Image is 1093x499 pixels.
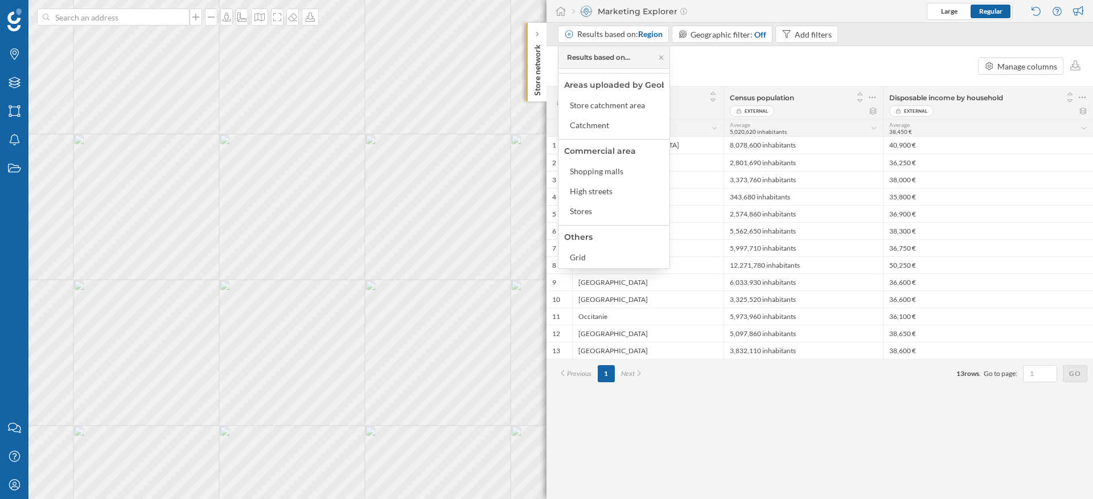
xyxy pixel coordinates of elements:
div: 38,650 € [883,325,1093,342]
span: 10 [552,295,560,304]
span: 8 [552,261,556,270]
input: 1 [1026,368,1054,379]
span: Disposable income by household [889,93,1003,102]
div: 36,250 € [883,154,1093,171]
div: 3,373,760 inhabitants [724,171,883,188]
span: # [552,98,566,108]
img: explorer.svg [581,6,592,17]
span: Region [638,29,663,39]
div: 12,271,780 inhabitants [724,256,883,273]
span: Support [24,8,65,18]
div: [GEOGRAPHIC_DATA] [572,273,724,291]
span: 6 [552,227,556,236]
div: Results based on… [567,52,630,63]
div: 8,078,600 inhabitants [724,137,883,154]
div: 3,832,110 inhabitants [724,342,883,359]
span: 9 [552,278,556,287]
div: 38,000 € [883,171,1093,188]
p: Store network [532,40,543,96]
span: 5,020,620 inhabitants [730,128,787,135]
div: Areas uploaded by GeoblinkRetail [564,80,706,90]
div: 5,097,860 inhabitants [724,325,883,342]
div: Occitanie [572,308,724,325]
div: 36,100 € [883,308,1093,325]
span: 7 [552,244,556,253]
div: 38,300 € [883,222,1093,239]
span: 13 [956,369,964,378]
div: [GEOGRAPHIC_DATA] [572,325,724,342]
span: Average [889,121,910,128]
div: 35,800 € [883,188,1093,205]
div: 5,997,710 inhabitants [724,239,883,256]
span: Go to page: [984,369,1017,379]
div: 2,801,690 inhabitants [724,154,883,171]
span: External [904,105,927,117]
div: 50,250 € [883,256,1093,273]
span: Average [730,121,750,128]
div: 5,562,650 inhabitants [724,222,883,239]
div: [GEOGRAPHIC_DATA] [572,342,724,359]
div: Commercial area [564,146,636,156]
span: rows [964,369,979,378]
span: Regular [979,7,1002,15]
div: 6,033,930 inhabitants [724,273,883,291]
div: Catchment [570,120,609,130]
div: 36,900 € [883,205,1093,222]
div: Others [564,232,593,242]
div: Results based on: [577,28,663,40]
span: External [745,105,768,117]
div: 38,600 € [883,342,1093,359]
div: Marketing Explorer [572,6,687,17]
span: 1 [552,141,556,150]
span: Geographic filter: [691,30,753,39]
div: 36,600 € [883,291,1093,308]
div: 2,574,860 inhabitants [724,205,883,222]
span: 5 [552,210,556,219]
div: [GEOGRAPHIC_DATA] [572,291,724,308]
div: 5,973,960 inhabitants [724,308,883,325]
img: Geoblink Logo [7,9,22,31]
div: Shopping malls [570,166,623,176]
div: 36,600 € [883,273,1093,291]
span: Large [941,7,958,15]
div: Store catchment area [570,100,645,110]
span: Census population [730,93,794,102]
div: Grid [570,252,586,262]
span: 38,450 € [889,128,912,135]
div: Manage columns [997,60,1057,72]
span: 2 [552,158,556,167]
span: 12 [552,329,560,338]
div: Off [754,28,766,40]
div: High streets [570,186,613,196]
div: Add filters [795,28,832,40]
span: 11 [552,312,560,321]
div: 343,680 inhabitants [724,188,883,205]
div: 40,900 € [883,137,1093,154]
span: 13 [552,346,560,355]
span: 4 [552,193,556,202]
div: 3,325,520 inhabitants [724,291,883,308]
span: 3 [552,175,556,185]
div: Stores [570,206,592,216]
span: . [979,369,981,378]
div: 36,750 € [883,239,1093,256]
